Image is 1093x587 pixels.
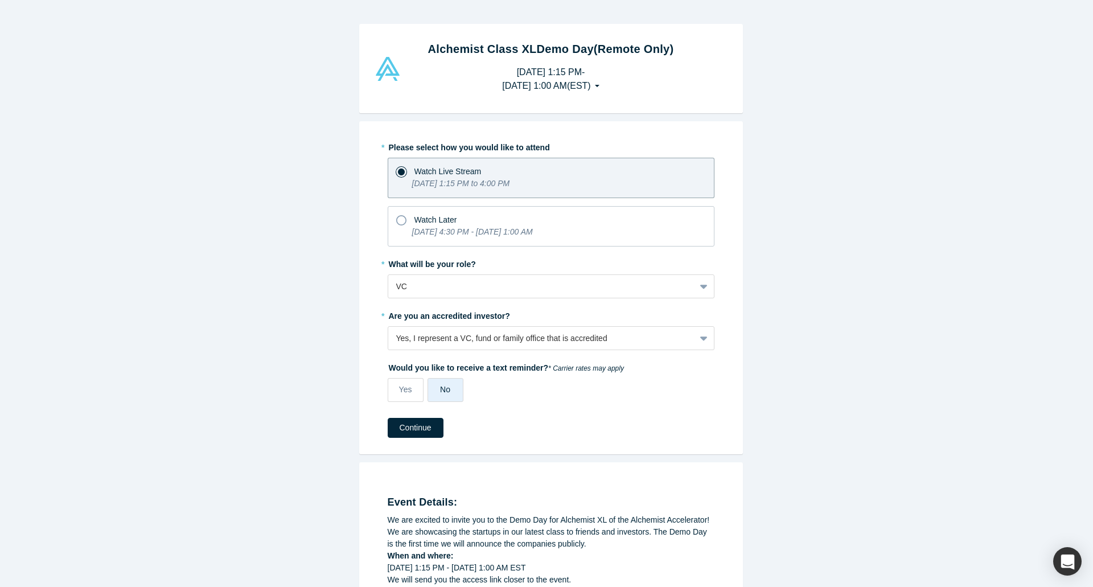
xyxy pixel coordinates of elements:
[412,227,533,236] i: [DATE] 4:30 PM - [DATE] 1:00 AM
[490,61,611,97] button: [DATE] 1:15 PM-[DATE] 1:00 AM(EST)
[388,306,714,322] label: Are you an accredited investor?
[388,514,714,526] div: We are excited to invite you to the Demo Day for Alchemist XL of the Alchemist Accelerator!
[388,254,714,270] label: What will be your role?
[412,179,510,188] i: [DATE] 1:15 PM to 4:00 PM
[388,574,714,586] div: We will send you the access link closer to the event.
[399,385,412,394] span: Yes
[388,526,714,550] div: We are showcasing the startups in our latest class to friends and investors. The Demo Day is the ...
[388,562,714,574] div: [DATE] 1:15 PM - [DATE] 1:00 AM EST
[428,43,674,55] strong: Alchemist Class XL Demo Day (Remote Only)
[388,138,714,154] label: Please select how you would like to attend
[396,333,687,344] div: Yes, I represent a VC, fund or family office that is accredited
[388,418,443,438] button: Continue
[388,496,458,508] strong: Event Details:
[440,385,450,394] span: No
[414,167,482,176] span: Watch Live Stream
[374,57,401,81] img: Alchemist Vault Logo
[388,551,454,560] strong: When and where:
[548,364,624,372] em: * Carrier rates may apply
[388,358,714,374] label: Would you like to receive a text reminder?
[414,215,457,224] span: Watch Later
